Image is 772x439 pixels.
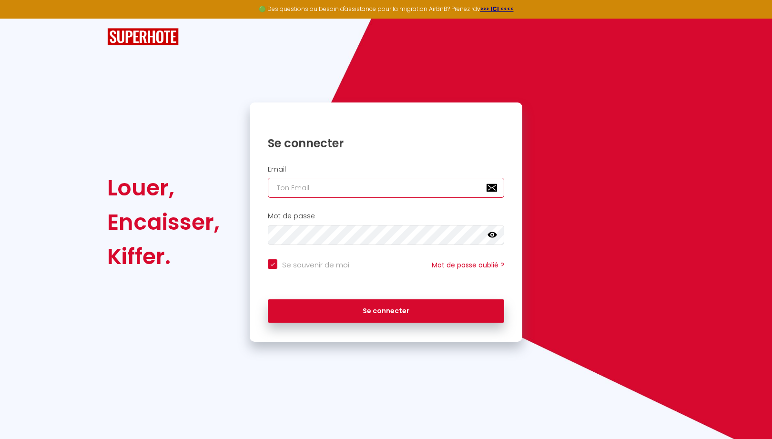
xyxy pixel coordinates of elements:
[480,5,514,13] a: >>> ICI <<<<
[107,28,179,46] img: SuperHote logo
[268,299,504,323] button: Se connecter
[107,239,220,274] div: Kiffer.
[268,165,504,174] h2: Email
[432,260,504,270] a: Mot de passe oublié ?
[107,171,220,205] div: Louer,
[268,212,504,220] h2: Mot de passe
[107,205,220,239] div: Encaisser,
[268,178,504,198] input: Ton Email
[268,136,504,151] h1: Se connecter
